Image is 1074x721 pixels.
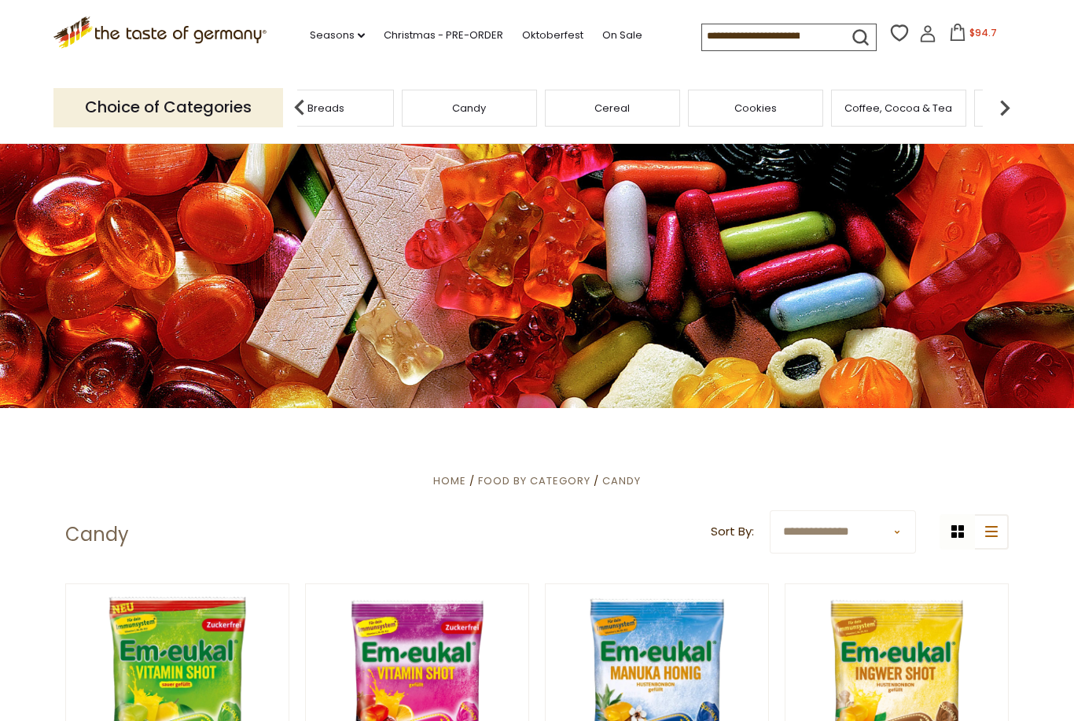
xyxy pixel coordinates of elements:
[478,473,590,488] a: Food By Category
[284,92,315,123] img: previous arrow
[602,27,642,44] a: On Sale
[384,27,503,44] a: Christmas - PRE-ORDER
[452,102,486,114] a: Candy
[734,102,777,114] a: Cookies
[844,102,952,114] a: Coffee, Cocoa & Tea
[307,102,344,114] a: Breads
[969,26,997,39] span: $94.7
[940,24,1006,47] button: $94.7
[433,473,466,488] a: Home
[711,522,754,542] label: Sort By:
[65,523,129,546] h1: Candy
[989,92,1021,123] img: next arrow
[310,27,365,44] a: Seasons
[522,27,583,44] a: Oktoberfest
[594,102,630,114] a: Cereal
[602,473,641,488] a: Candy
[53,88,283,127] p: Choice of Categories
